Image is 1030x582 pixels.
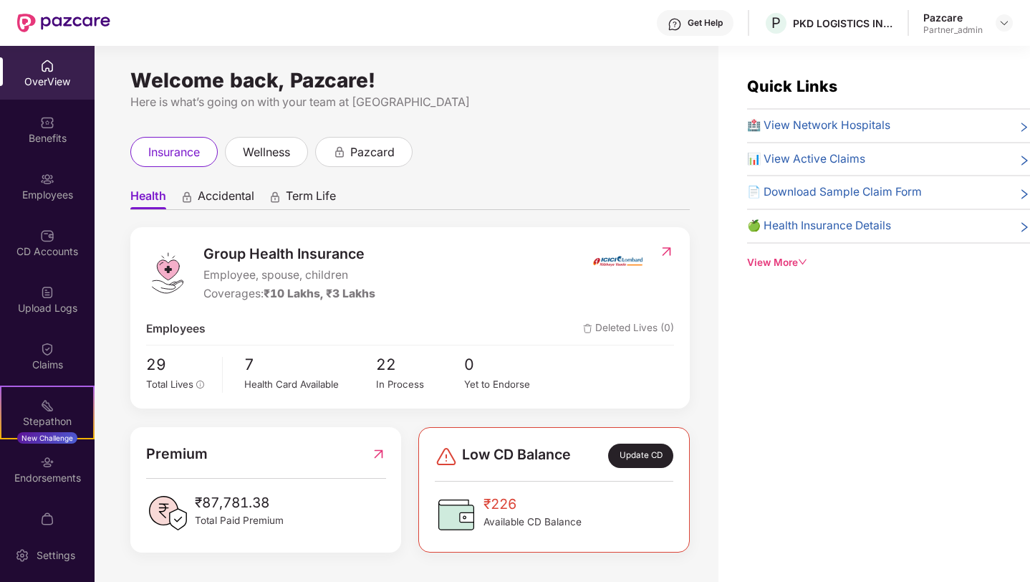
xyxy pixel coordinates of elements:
span: Premium [146,443,208,465]
span: Employees [146,320,206,338]
img: svg+xml;base64,PHN2ZyBpZD0iRW5kb3JzZW1lbnRzIiB4bWxucz0iaHR0cDovL3d3dy53My5vcmcvMjAwMC9zdmciIHdpZH... [40,455,54,469]
span: right [1019,220,1030,235]
span: down [798,257,808,267]
span: Health [130,189,166,209]
span: 29 [146,353,212,376]
span: 7 [244,353,376,376]
span: right [1019,120,1030,135]
div: Update CD [608,444,673,468]
div: View More [747,255,1030,270]
span: Low CD Balance [462,444,571,468]
img: insurerIcon [591,243,645,279]
img: svg+xml;base64,PHN2ZyBpZD0iRHJvcGRvd24tMzJ4MzIiIHhtbG5zPSJodHRwOi8vd3d3LnczLm9yZy8yMDAwL3N2ZyIgd2... [998,17,1010,29]
span: 22 [376,353,464,376]
div: Health Card Available [244,377,376,392]
div: animation [333,145,346,158]
span: Total Lives [146,378,193,390]
span: Group Health Insurance [203,243,375,265]
img: New Pazcare Logo [17,14,110,32]
span: Available CD Balance [483,515,582,530]
div: Get Help [688,17,723,29]
div: Welcome back, Pazcare! [130,75,690,86]
span: Accidental [198,189,254,209]
span: Quick Links [747,77,837,95]
span: Deleted Lives (0) [583,320,674,338]
div: Partner_admin [923,24,983,36]
span: ₹226 [483,493,582,515]
img: svg+xml;base64,PHN2ZyB4bWxucz0iaHR0cDovL3d3dy53My5vcmcvMjAwMC9zdmciIHdpZHRoPSIyMSIgaGVpZ2h0PSIyMC... [40,399,54,413]
img: svg+xml;base64,PHN2ZyBpZD0iQmVuZWZpdHMiIHhtbG5zPSJodHRwOi8vd3d3LnczLm9yZy8yMDAwL3N2ZyIgd2lkdGg9Ij... [40,115,54,130]
img: svg+xml;base64,PHN2ZyBpZD0iQ0RfQWNjb3VudHMiIGRhdGEtbmFtZT0iQ0QgQWNjb3VudHMiIHhtbG5zPSJodHRwOi8vd3... [40,229,54,243]
span: P [771,14,781,32]
div: animation [181,190,193,203]
span: ₹87,781.38 [195,492,284,513]
span: wellness [243,143,290,161]
img: svg+xml;base64,PHN2ZyBpZD0iRW1wbG95ZWVzIiB4bWxucz0iaHR0cDovL3d3dy53My5vcmcvMjAwMC9zdmciIHdpZHRoPS... [40,172,54,186]
div: Coverages: [203,285,375,303]
div: Pazcare [923,11,983,24]
span: 📊 View Active Claims [747,151,865,168]
img: RedirectIcon [371,443,386,465]
img: PaidPremiumIcon [146,492,189,535]
img: RedirectIcon [659,244,674,259]
img: CDBalanceIcon [435,493,478,536]
div: PKD LOGISTICS INDIA PRIVATE LIMITED [793,16,893,30]
span: Employee, spouse, children [203,267,375,285]
img: svg+xml;base64,PHN2ZyBpZD0iSG9tZSIgeG1sbnM9Imh0dHA6Ly93d3cudzMub3JnLzIwMDAvc3ZnIiB3aWR0aD0iMjAiIG... [40,59,54,73]
span: right [1019,153,1030,168]
img: deleteIcon [583,324,592,333]
img: svg+xml;base64,PHN2ZyBpZD0iVXBsb2FkX0xvZ3MiIGRhdGEtbmFtZT0iVXBsb2FkIExvZ3MiIHhtbG5zPSJodHRwOi8vd3... [40,285,54,300]
img: svg+xml;base64,PHN2ZyBpZD0iTXlfT3JkZXJzIiBkYXRhLW5hbWU9Ik15IE9yZGVycyIgeG1sbnM9Imh0dHA6Ly93d3cudz... [40,512,54,526]
span: 📄 Download Sample Claim Form [747,183,922,201]
span: 0 [464,353,552,376]
span: Total Paid Premium [195,513,284,528]
div: Settings [32,548,80,563]
div: animation [269,190,281,203]
span: ₹10 Lakhs, ₹3 Lakhs [264,287,375,300]
div: In Process [376,377,464,392]
img: svg+xml;base64,PHN2ZyBpZD0iSGVscC0zMngzMiIgeG1sbnM9Imh0dHA6Ly93d3cudzMub3JnLzIwMDAvc3ZnIiB3aWR0aD... [668,17,682,32]
span: 🏥 View Network Hospitals [747,117,890,135]
span: pazcard [350,143,395,161]
span: right [1019,186,1030,201]
img: svg+xml;base64,PHN2ZyBpZD0iQ2xhaW0iIHhtbG5zPSJodHRwOi8vd3d3LnczLm9yZy8yMDAwL3N2ZyIgd2lkdGg9IjIwIi... [40,342,54,356]
div: Yet to Endorse [464,377,552,392]
img: logo [146,252,189,295]
div: New Challenge [17,432,77,444]
span: Term Life [286,189,336,209]
div: Stepathon [1,414,93,429]
span: insurance [148,143,200,161]
span: info-circle [196,381,205,389]
span: 🍏 Health Insurance Details [747,217,891,235]
img: svg+xml;base64,PHN2ZyBpZD0iRGFuZ2VyLTMyeDMyIiB4bWxucz0iaHR0cDovL3d3dy53My5vcmcvMjAwMC9zdmciIHdpZH... [435,445,458,468]
div: Here is what’s going on with your team at [GEOGRAPHIC_DATA] [130,93,690,111]
img: svg+xml;base64,PHN2ZyBpZD0iU2V0dGluZy0yMHgyMCIgeG1sbnM9Imh0dHA6Ly93d3cudzMub3JnLzIwMDAvc3ZnIiB3aW... [15,548,29,563]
